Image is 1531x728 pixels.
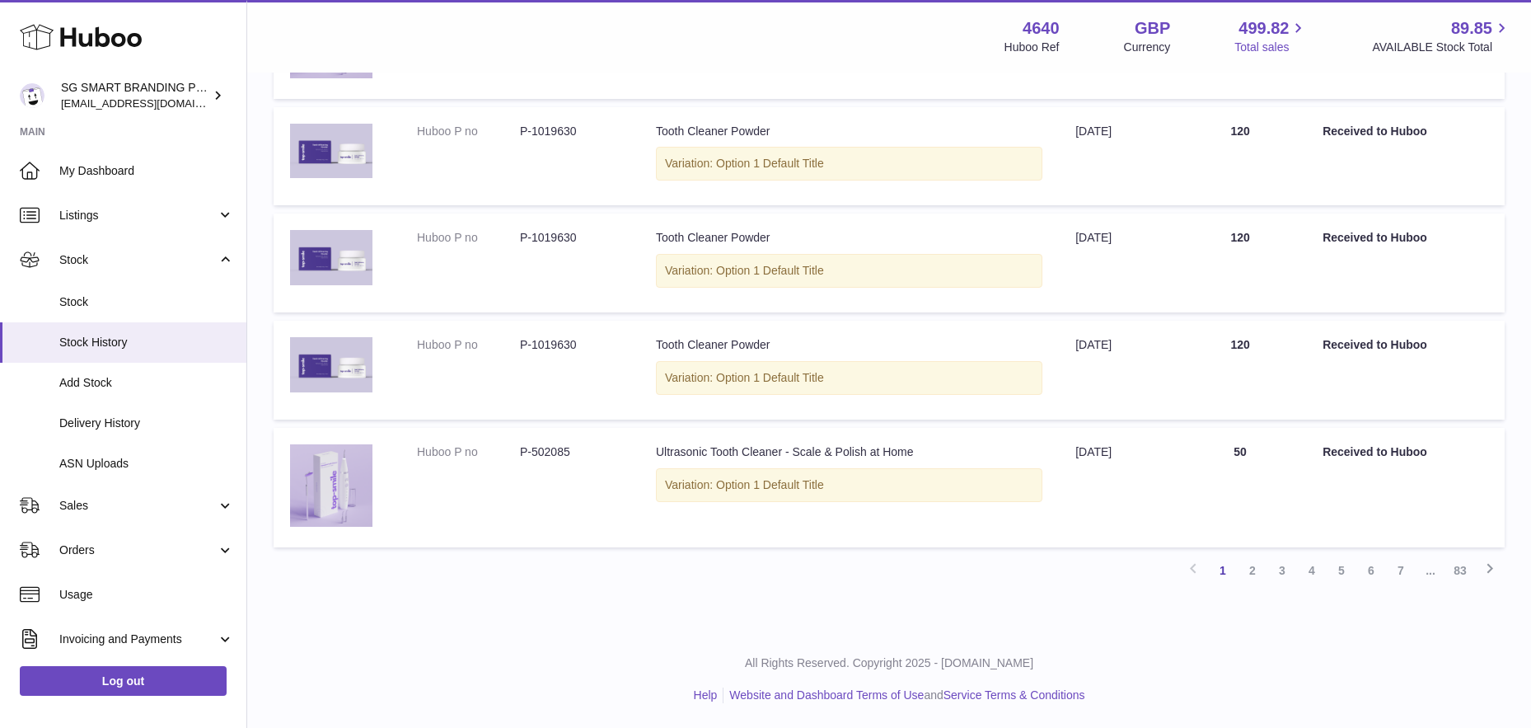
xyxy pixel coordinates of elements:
span: Orders [59,542,217,558]
dt: Huboo P no [417,124,520,139]
div: Variation: Option 1 Default Title [656,147,1042,181]
a: 4 [1297,556,1327,585]
span: Invoicing and Payments [59,632,217,647]
a: Log out [20,666,227,696]
dt: Huboo P no [417,337,520,353]
dd: P-502085 [520,444,623,460]
span: My Dashboard [59,163,234,179]
a: 89.85 AVAILABLE Stock Total [1372,17,1511,55]
div: Huboo Ref [1004,40,1060,55]
div: Currency [1124,40,1171,55]
span: Total sales [1234,40,1308,55]
span: 499.82 [1238,17,1289,40]
strong: Received to Huboo [1323,124,1427,138]
span: [EMAIL_ADDRESS][DOMAIN_NAME] [61,96,242,110]
span: Stock History [59,335,234,350]
a: 6 [1356,556,1386,585]
span: Listings [59,208,217,223]
span: AVAILABLE Stock Total [1372,40,1511,55]
span: Usage [59,587,234,603]
span: Stock [59,294,234,310]
dd: P-1019630 [520,230,623,246]
strong: 4640 [1023,17,1060,40]
td: 120 [1174,107,1306,206]
span: Sales [59,498,217,514]
img: plaqueremoverforteethbestselleruk5.png [290,444,372,527]
td: 120 [1174,214,1306,312]
span: ... [1416,556,1445,585]
img: mockupboxandjar_1_1.png [290,124,372,179]
div: Variation: Option 1 Default Title [656,468,1042,502]
strong: GBP [1135,17,1170,40]
td: Tooth Cleaner Powder [639,214,1059,312]
img: mockupboxandjar_1_1.png [290,230,372,285]
strong: Received to Huboo [1323,338,1427,351]
dd: P-1019630 [520,124,623,139]
a: 7 [1386,556,1416,585]
td: [DATE] [1059,107,1174,206]
a: 83 [1445,556,1475,585]
div: Variation: Option 1 Default Title [656,361,1042,395]
span: Stock [59,252,217,268]
span: Delivery History [59,416,234,431]
span: ASN Uploads [59,456,234,472]
a: Help [694,688,718,702]
a: 5 [1327,556,1356,585]
dt: Huboo P no [417,444,520,460]
a: 2 [1238,556,1267,585]
dt: Huboo P no [417,230,520,246]
a: Service Terms & Conditions [943,688,1085,702]
td: [DATE] [1059,428,1174,547]
a: 499.82 Total sales [1234,17,1308,55]
a: 3 [1267,556,1297,585]
td: [DATE] [1059,214,1174,312]
td: [DATE] [1059,321,1174,420]
dd: P-1019630 [520,337,623,353]
td: Ultrasonic Tooth Cleaner - Scale & Polish at Home [639,428,1059,547]
td: 120 [1174,321,1306,420]
a: 1 [1208,556,1238,585]
td: 50 [1174,428,1306,547]
span: 89.85 [1451,17,1492,40]
a: Website and Dashboard Terms of Use [729,688,924,702]
img: mockupboxandjar_1_1.png [290,337,372,392]
div: Variation: Option 1 Default Title [656,254,1042,288]
strong: Received to Huboo [1323,445,1427,458]
p: All Rights Reserved. Copyright 2025 - [DOMAIN_NAME] [260,655,1518,671]
li: and [723,688,1084,703]
td: Tooth Cleaner Powder [639,321,1059,420]
strong: Received to Huboo [1323,231,1427,244]
img: uktopsmileshipping@gmail.com [20,83,44,108]
span: Add Stock [59,375,234,391]
div: SG SMART BRANDING PTE. LTD. [61,80,209,111]
td: Tooth Cleaner Powder [639,107,1059,206]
